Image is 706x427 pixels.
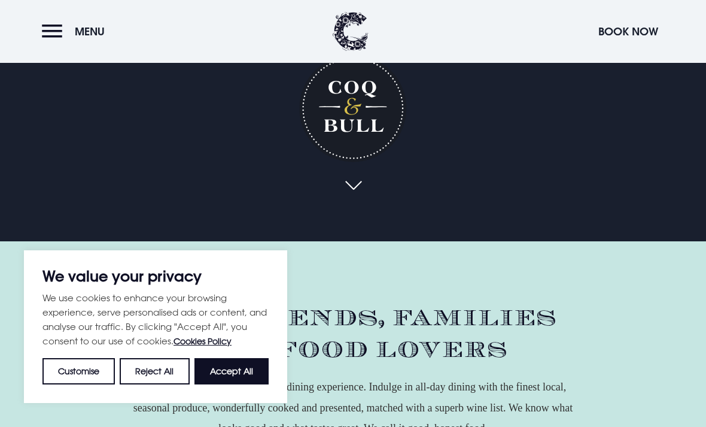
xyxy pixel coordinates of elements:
a: Cookies Policy [174,336,232,346]
button: Accept All [194,358,269,384]
button: Menu [42,19,111,44]
p: We value your privacy [42,269,269,283]
p: We use cookies to enhance your browsing experience, serve personalised ads or content, and analys... [42,290,269,349]
button: Reject All [120,358,189,384]
h1: Coq & Bull [299,54,406,162]
img: Clandeboye Lodge [333,12,369,51]
button: Customise [42,358,115,384]
h2: For friends, families and food lovers [130,301,577,365]
span: Menu [75,25,105,38]
button: Book Now [592,19,664,44]
div: We value your privacy [24,250,287,403]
